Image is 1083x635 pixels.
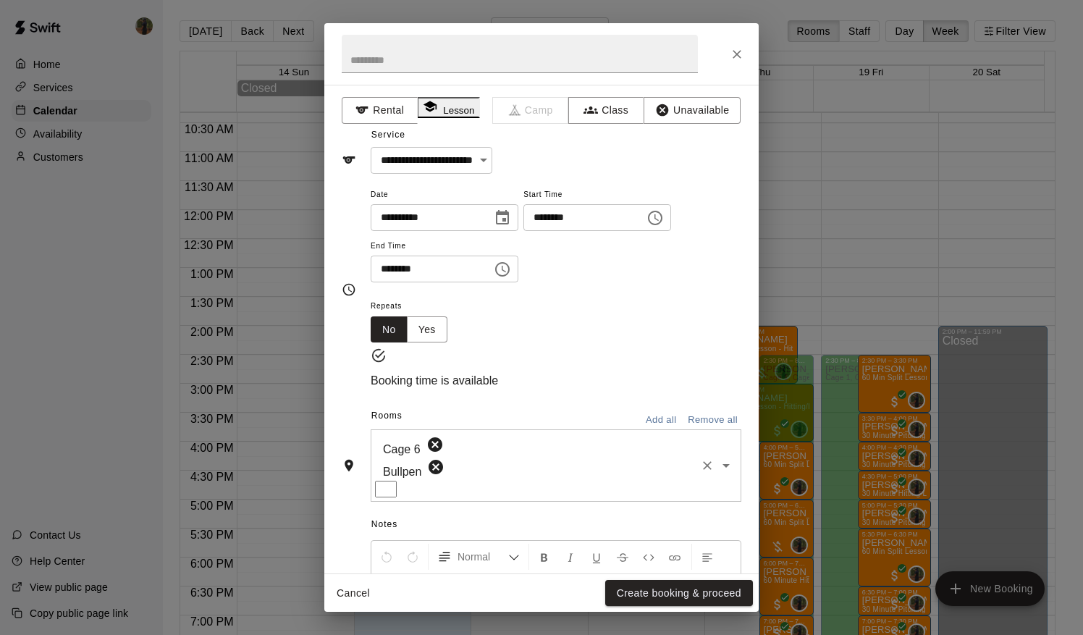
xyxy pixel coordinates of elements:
[644,97,741,124] button: Unavailable
[371,316,408,343] button: No
[400,544,425,570] button: Redo
[558,544,583,570] button: Format Italics
[330,580,376,607] button: Cancel
[417,97,481,118] button: Lesson
[342,282,356,297] svg: Timing
[638,409,684,432] button: Add all
[568,97,644,124] button: Class
[371,411,403,421] span: Rooms
[532,544,557,570] button: Format Bold
[493,97,569,124] span: Camps can only be created in the Services page
[371,237,518,256] span: End Time
[523,185,671,205] span: Start Time
[584,544,609,570] button: Format Underline
[407,316,447,343] button: Yes
[371,185,518,205] span: Date
[605,580,753,607] button: Create booking & proceed
[371,369,741,393] div: Booking time is available
[684,409,741,432] button: Remove all
[371,297,459,316] span: Repeats
[610,544,635,570] button: Format Strikethrough
[342,458,356,473] svg: Rooms
[662,544,687,570] button: Insert Link
[374,570,399,596] button: Center Align
[724,41,750,67] button: Close
[458,550,508,564] span: Normal
[488,203,517,232] button: Choose date, selected date is Sep 17, 2025
[636,544,661,570] button: Insert Code
[377,443,426,455] span: Cage 6
[473,150,494,170] button: Open
[716,455,736,476] button: Open
[342,97,418,124] button: Rental
[695,544,720,570] button: Left Align
[641,203,670,232] button: Choose time, selected time is 5:30 PM
[371,316,447,343] div: outlined button group
[431,544,526,570] button: Formatting Options
[488,255,517,284] button: Choose time, selected time is 6:00 PM
[426,570,451,596] button: Justify Align
[374,544,399,570] button: Undo
[377,466,427,478] span: Bullpen
[400,570,425,596] button: Right Align
[377,458,692,479] div: Bullpen
[371,513,741,537] span: Notes
[371,130,405,140] span: Service
[377,436,692,456] div: Cage 6
[342,153,356,167] svg: Service
[697,455,717,476] button: Clear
